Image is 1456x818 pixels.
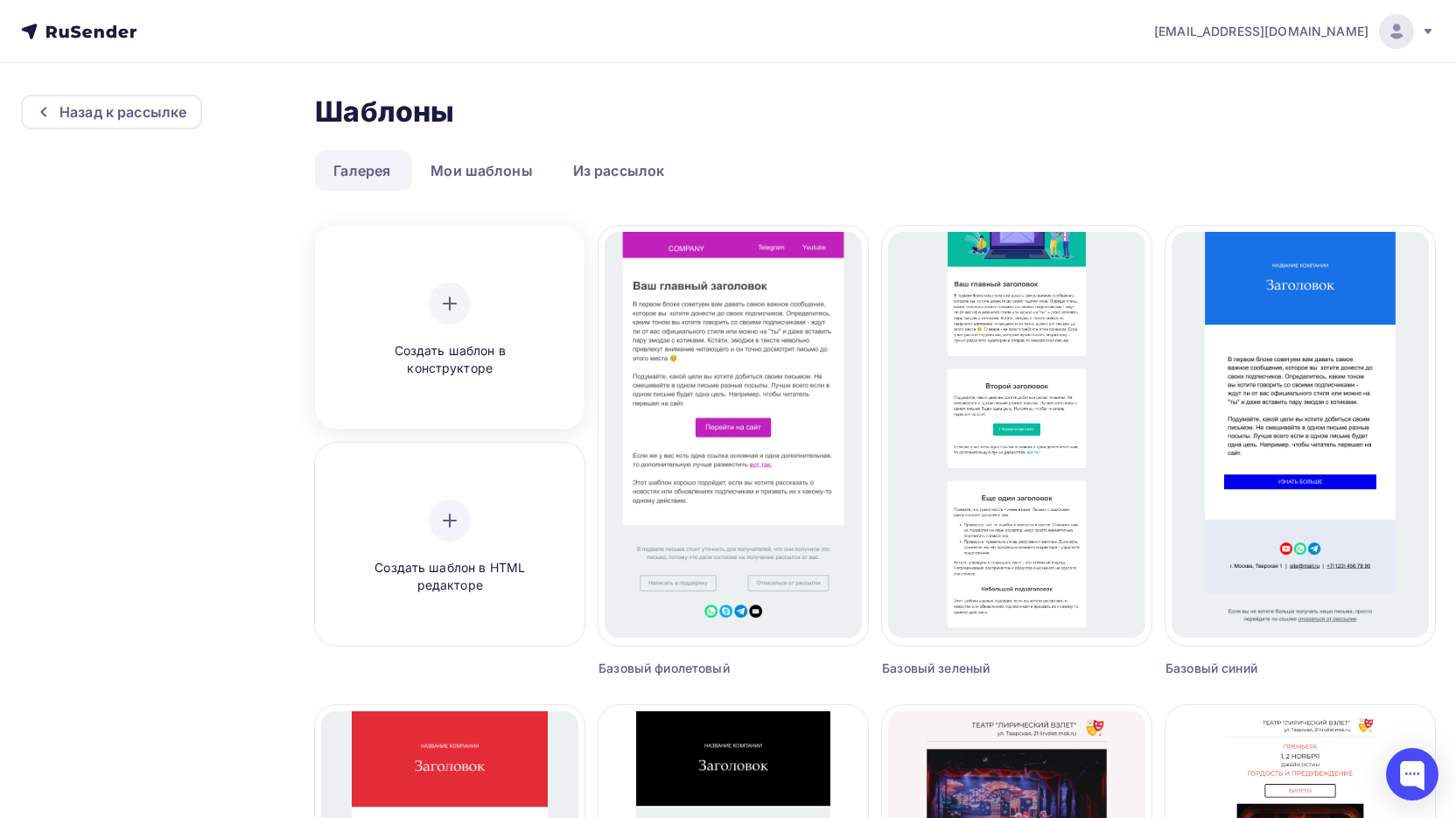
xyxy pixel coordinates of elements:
h2: Шаблоны [315,94,454,129]
a: [EMAIL_ADDRESS][DOMAIN_NAME] [1154,14,1435,49]
div: Назад к рассылке [59,101,186,122]
span: Создать шаблон в HTML редакторе [367,559,533,595]
a: Мои шаблоны [412,150,551,191]
span: Создать шаблон в конструкторе [367,342,533,378]
div: Базовый фиолетовый [598,660,801,677]
span: [EMAIL_ADDRESS][DOMAIN_NAME] [1154,23,1368,40]
a: Галерея [315,150,409,191]
div: Базовый зеленый [882,660,1084,677]
div: Базовый синий [1165,660,1368,677]
a: Из рассылок [555,150,683,191]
